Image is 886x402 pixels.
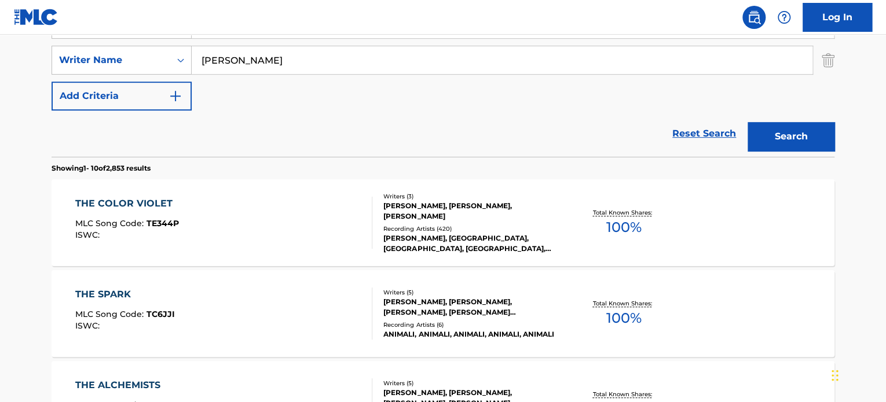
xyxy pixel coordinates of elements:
div: Writers ( 3 ) [383,192,558,201]
div: THE ALCHEMISTS [75,378,180,392]
div: Recording Artists ( 6 ) [383,320,558,329]
a: THE SPARKMLC Song Code:TC6JJIISWC:Writers (5)[PERSON_NAME], [PERSON_NAME], [PERSON_NAME], [PERSON... [52,270,834,357]
img: Delete Criterion [822,46,834,75]
a: Reset Search [667,121,742,146]
button: Search [748,122,834,151]
span: 100 % [606,217,641,238]
a: Log In [803,3,872,32]
a: THE COLOR VIOLETMLC Song Code:TE344PISWC:Writers (3)[PERSON_NAME], [PERSON_NAME], [PERSON_NAME]Re... [52,179,834,266]
div: Writer Name [59,53,163,67]
img: search [747,10,761,24]
span: TC6JJI [147,309,175,319]
span: ISWC : [75,230,102,240]
span: TE344P [147,218,179,228]
iframe: Chat Widget [828,346,886,402]
span: 100 % [606,308,641,329]
img: help [777,10,791,24]
form: Search Form [52,10,834,157]
div: Recording Artists ( 420 ) [383,224,558,233]
p: Showing 1 - 10 of 2,853 results [52,163,151,174]
div: [PERSON_NAME], [PERSON_NAME], [PERSON_NAME], [PERSON_NAME] [PERSON_NAME] JUSSEY [383,297,558,318]
p: Total Known Shares: [592,299,654,308]
div: Writers ( 5 ) [383,379,558,388]
div: [PERSON_NAME], [PERSON_NAME], [PERSON_NAME] [383,201,558,222]
div: THE COLOR VIOLET [75,197,179,211]
img: 9d2ae6d4665cec9f34b9.svg [169,89,182,103]
span: MLC Song Code : [75,309,147,319]
span: MLC Song Code : [75,218,147,228]
div: THE SPARK [75,287,175,301]
div: [PERSON_NAME], [GEOGRAPHIC_DATA], [GEOGRAPHIC_DATA], [GEOGRAPHIC_DATA], [GEOGRAPHIC_DATA] [383,233,558,254]
div: ANIMALI, ANIMALI, ANIMALI, ANIMALI, ANIMALI [383,329,558,340]
button: Add Criteria [52,82,192,110]
p: Total Known Shares: [592,390,654,399]
span: ISWC : [75,320,102,331]
a: Public Search [742,6,766,29]
div: Help [772,6,796,29]
div: Writers ( 5 ) [383,288,558,297]
p: Total Known Shares: [592,208,654,217]
div: Drag [832,358,839,393]
img: MLC Logo [14,9,58,25]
